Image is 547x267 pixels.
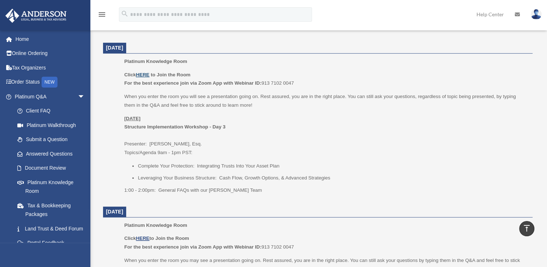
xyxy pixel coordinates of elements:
p: 1:00 - 2:00pm: General FAQs with our [PERSON_NAME] Team [124,186,527,195]
a: Order StatusNEW [5,75,96,90]
a: Home [5,32,96,46]
a: Tax & Bookkeeping Packages [10,198,96,221]
span: [DATE] [106,209,123,215]
span: [DATE] [106,45,123,51]
b: to Join the Room [151,72,191,77]
a: HERE [136,236,149,241]
p: 913 7102 0047 [124,71,527,88]
a: Online Ordering [5,46,96,61]
li: Complete Your Protection: Integrating Trusts Into Your Asset Plan [138,162,527,170]
b: Click to Join the Room [124,236,189,241]
a: HERE [136,72,149,77]
p: 913 7102 0047 [124,234,527,251]
i: menu [98,10,106,19]
a: menu [98,13,106,19]
span: arrow_drop_down [78,89,92,104]
a: Tax Organizers [5,60,96,75]
a: Land Trust & Deed Forum [10,221,96,236]
a: Platinum Q&Aarrow_drop_down [5,89,96,104]
div: NEW [42,77,57,88]
a: vertical_align_top [519,221,534,236]
a: Submit a Question [10,132,96,147]
a: Document Review [10,161,96,175]
a: Client FAQ [10,104,96,118]
a: Portal Feedback [10,236,96,250]
a: Answered Questions [10,147,96,161]
i: vertical_align_top [522,224,531,233]
a: Platinum Walkthrough [10,118,96,132]
span: Platinum Knowledge Room [124,223,187,228]
b: For the best experience join via Zoom App with Webinar ID: [124,80,261,86]
u: [DATE] [124,116,141,121]
b: For the best experience join via Zoom App with Webinar ID: [124,244,261,250]
img: Anderson Advisors Platinum Portal [3,9,69,23]
b: Structure Implementation Workshop - Day 3 [124,124,226,130]
i: search [121,10,129,18]
img: User Pic [531,9,542,20]
p: When you enter the room you will see a presentation going on. Rest assured, you are in the right ... [124,92,527,109]
span: Platinum Knowledge Room [124,59,187,64]
a: Platinum Knowledge Room [10,175,92,198]
li: Leveraging Your Business Structure: Cash Flow, Growth Options, & Advanced Strategies [138,174,527,182]
p: Presenter: [PERSON_NAME], Esq. Topics/Agenda 9am - 1pm PST: [124,114,527,157]
b: Click [124,72,151,77]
